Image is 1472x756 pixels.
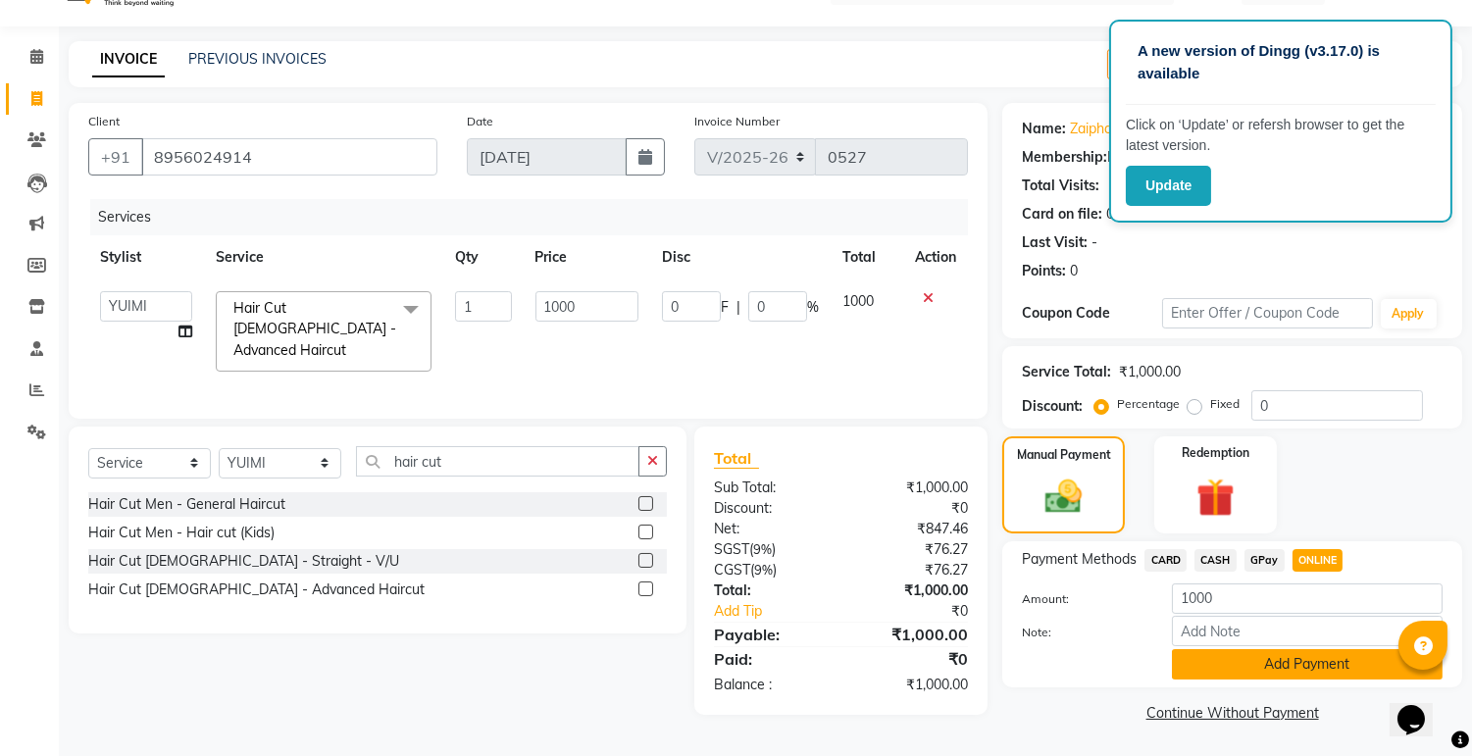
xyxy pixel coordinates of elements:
[865,601,984,622] div: ₹0
[1022,204,1102,225] div: Card on file:
[1172,583,1443,614] input: Amount
[1117,395,1180,413] label: Percentage
[1138,40,1424,84] p: A new version of Dingg (v3.17.0) is available
[841,478,984,498] div: ₹1,000.00
[1007,624,1157,641] label: Note:
[1017,446,1111,464] label: Manual Payment
[699,519,841,539] div: Net:
[1106,204,1114,225] div: 0
[356,446,639,477] input: Search or Scan
[1162,298,1372,328] input: Enter Offer / Coupon Code
[807,297,819,318] span: %
[204,235,443,279] th: Service
[754,562,773,578] span: 9%
[141,138,437,176] input: Search by Name/Mobile/Email/Code
[1091,232,1097,253] div: -
[1022,303,1162,324] div: Coupon Code
[1022,362,1111,382] div: Service Total:
[841,580,984,601] div: ₹1,000.00
[1119,362,1181,382] div: ₹1,000.00
[1244,549,1285,572] span: GPay
[88,523,275,543] div: Hair Cut Men - Hair cut (Kids)
[841,519,984,539] div: ₹847.46
[699,647,841,671] div: Paid:
[1172,616,1443,646] input: Add Note
[188,50,327,68] a: PREVIOUS INVOICES
[88,494,285,515] div: Hair Cut Men - General Haircut
[88,113,120,130] label: Client
[699,478,841,498] div: Sub Total:
[1185,474,1246,522] img: _gift.svg
[721,297,729,318] span: F
[714,448,759,469] span: Total
[233,299,396,359] span: Hair Cut [DEMOGRAPHIC_DATA] - Advanced Haircut
[1006,703,1458,724] a: Continue Without Payment
[1022,147,1107,168] div: Membership:
[1007,590,1157,608] label: Amount:
[90,199,983,235] div: Services
[842,292,874,310] span: 1000
[1070,261,1078,281] div: 0
[467,113,493,130] label: Date
[346,341,355,359] a: x
[699,601,865,622] a: Add Tip
[1381,299,1437,328] button: Apply
[831,235,903,279] th: Total
[1126,166,1211,206] button: Update
[1182,444,1249,462] label: Redemption
[524,235,650,279] th: Price
[1194,549,1237,572] span: CASH
[1022,176,1099,196] div: Total Visits:
[699,539,841,560] div: ( )
[1022,261,1066,281] div: Points:
[1022,396,1083,417] div: Discount:
[841,539,984,560] div: ₹76.27
[1022,549,1137,570] span: Payment Methods
[714,540,749,558] span: SGST
[753,541,772,557] span: 9%
[1293,549,1344,572] span: ONLINE
[1107,49,1220,79] button: Create New
[699,560,841,580] div: ( )
[88,235,204,279] th: Stylist
[694,113,780,130] label: Invoice Number
[443,235,523,279] th: Qty
[1172,649,1443,680] button: Add Payment
[736,297,740,318] span: |
[1390,678,1452,736] iframe: chat widget
[88,580,425,600] div: Hair Cut [DEMOGRAPHIC_DATA] - Advanced Haircut
[1022,147,1443,168] div: No Active Membership
[714,561,750,579] span: CGST
[92,42,165,77] a: INVOICE
[841,647,984,671] div: ₹0
[1126,115,1436,156] p: Click on ‘Update’ or refersh browser to get the latest version.
[88,138,143,176] button: +91
[1034,476,1092,518] img: _cash.svg
[699,580,841,601] div: Total:
[903,235,968,279] th: Action
[841,560,984,580] div: ₹76.27
[650,235,831,279] th: Disc
[699,623,841,646] div: Payable:
[1210,395,1240,413] label: Fixed
[699,498,841,519] div: Discount:
[1022,119,1066,139] div: Name:
[841,675,984,695] div: ₹1,000.00
[841,498,984,519] div: ₹0
[841,623,984,646] div: ₹1,000.00
[699,675,841,695] div: Balance :
[88,551,399,572] div: Hair Cut [DEMOGRAPHIC_DATA] - Straight - V/U
[1144,549,1187,572] span: CARD
[1022,232,1088,253] div: Last Visit:
[1070,119,1135,139] a: Zaiphatnis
